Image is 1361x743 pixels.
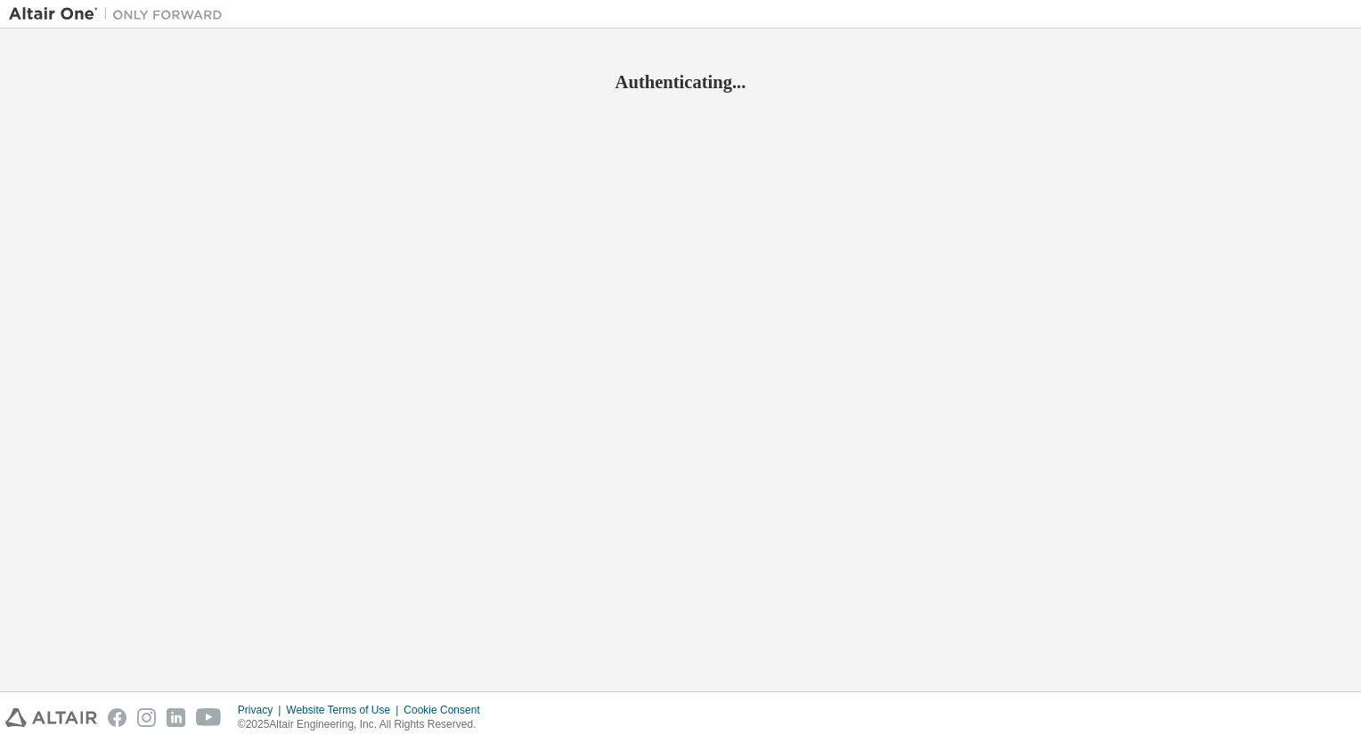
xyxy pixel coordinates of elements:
[286,703,403,717] div: Website Terms of Use
[238,717,491,732] p: © 2025 Altair Engineering, Inc. All Rights Reserved.
[137,708,156,727] img: instagram.svg
[5,708,97,727] img: altair_logo.svg
[167,708,185,727] img: linkedin.svg
[238,703,286,717] div: Privacy
[9,70,1352,94] h2: Authenticating...
[9,5,232,23] img: Altair One
[196,708,222,727] img: youtube.svg
[403,703,490,717] div: Cookie Consent
[108,708,126,727] img: facebook.svg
